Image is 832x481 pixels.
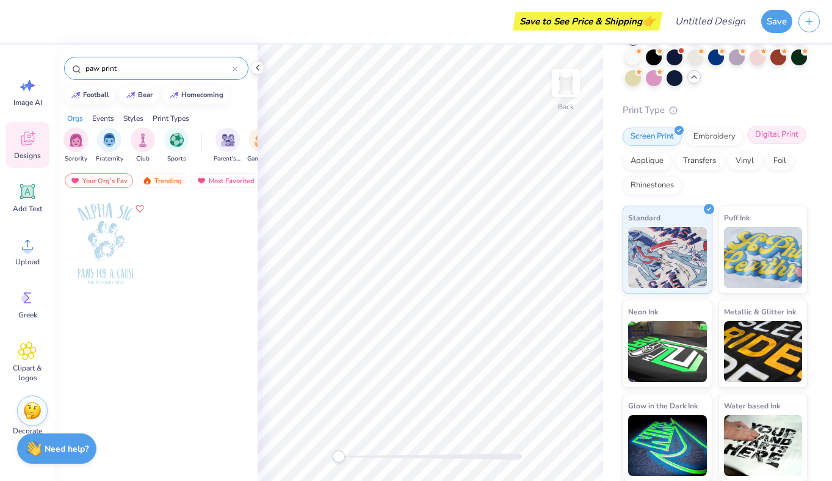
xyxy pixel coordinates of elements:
div: Screen Print [623,128,682,146]
button: filter button [131,128,155,164]
span: Standard [628,211,660,224]
div: Orgs [67,113,83,124]
strong: Need help? [45,443,89,455]
span: Greek [18,310,37,320]
button: filter button [63,128,88,164]
div: football [83,92,109,98]
div: filter for Fraternity [96,128,123,164]
div: Applique [623,152,671,170]
button: filter button [164,128,189,164]
div: Rhinestones [623,176,682,195]
img: Parent's Weekend Image [221,133,235,147]
button: Like [132,201,147,216]
span: Designs [14,151,41,161]
span: Water based Ink [724,399,780,412]
img: most_fav.gif [197,176,206,185]
img: most_fav.gif [70,176,80,185]
button: filter button [247,128,275,164]
div: filter for Sports [164,128,189,164]
div: Digital Print [747,126,806,144]
span: Glow in the Dark Ink [628,399,698,412]
button: Save [761,10,792,33]
img: trend_line.gif [71,92,81,99]
div: Events [92,113,114,124]
img: Back [554,71,578,95]
button: homecoming [162,86,229,104]
div: filter for Game Day [247,128,275,164]
div: Trending [137,173,187,188]
img: Game Day Image [255,133,269,147]
img: Glow in the Dark Ink [628,415,707,476]
span: Upload [15,257,40,267]
div: Most Favorited [191,173,260,188]
img: trend_line.gif [126,92,136,99]
img: Neon Ink [628,321,707,382]
input: Untitled Design [665,9,755,34]
span: Image AI [13,98,42,107]
img: Puff Ink [724,227,803,288]
span: 👉 [642,13,656,28]
div: filter for Sorority [63,128,88,164]
input: Try "Alpha" [84,62,233,74]
div: Embroidery [685,128,743,146]
div: Back [558,101,574,112]
div: Styles [123,113,143,124]
div: Foil [765,152,794,170]
button: bear [119,86,158,104]
img: Sorority Image [69,133,83,147]
button: filter button [96,128,123,164]
img: Standard [628,227,707,288]
img: Fraternity Image [103,133,116,147]
span: Add Text [13,204,42,214]
img: trending.gif [142,176,152,185]
span: Clipart & logos [7,363,48,383]
button: football [64,86,115,104]
div: Print Type [623,103,808,117]
span: Parent's Weekend [214,154,242,164]
span: Puff Ink [724,211,750,224]
div: Vinyl [728,152,762,170]
img: trend_line.gif [169,92,179,99]
div: Print Types [153,113,189,124]
div: filter for Parent's Weekend [214,128,242,164]
span: Sports [167,154,186,164]
span: Fraternity [96,154,123,164]
img: Metallic & Glitter Ink [724,321,803,382]
div: homecoming [181,92,223,98]
button: filter button [214,128,242,164]
span: Metallic & Glitter Ink [724,305,796,318]
div: Transfers [675,152,724,170]
div: Save to See Price & Shipping [516,12,659,31]
img: Sports Image [170,133,184,147]
div: filter for Club [131,128,155,164]
span: Neon Ink [628,305,658,318]
div: bear [138,92,153,98]
img: Club Image [136,133,150,147]
span: Decorate [13,426,42,436]
span: Club [136,154,150,164]
span: Game Day [247,154,275,164]
span: Sorority [65,154,87,164]
div: Your Org's Fav [65,173,133,188]
img: Water based Ink [724,415,803,476]
div: Accessibility label [333,450,345,463]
